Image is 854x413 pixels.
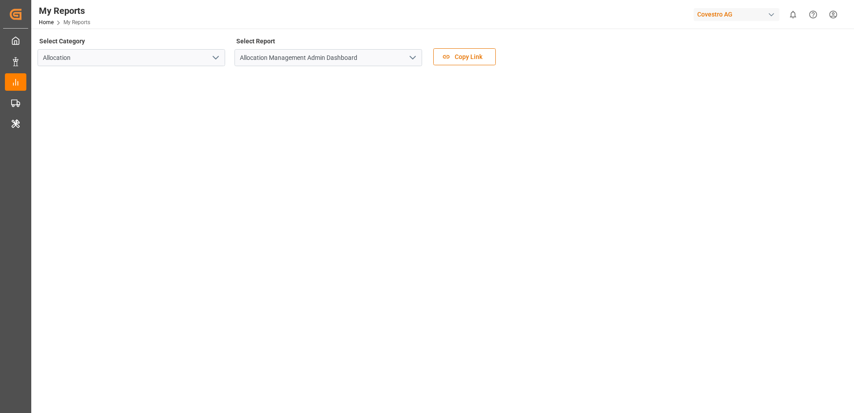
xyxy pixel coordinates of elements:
div: My Reports [39,4,90,17]
input: Type to search/select [38,49,225,66]
button: open menu [406,51,419,65]
label: Select Report [234,35,276,47]
span: Copy Link [450,52,487,62]
button: Covestro AG [694,6,783,23]
button: Help Center [803,4,823,25]
a: Home [39,19,54,25]
button: open menu [209,51,222,65]
div: Covestro AG [694,8,779,21]
label: Select Category [38,35,86,47]
button: show 0 new notifications [783,4,803,25]
button: Copy Link [433,48,496,65]
input: Type to search/select [234,49,422,66]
